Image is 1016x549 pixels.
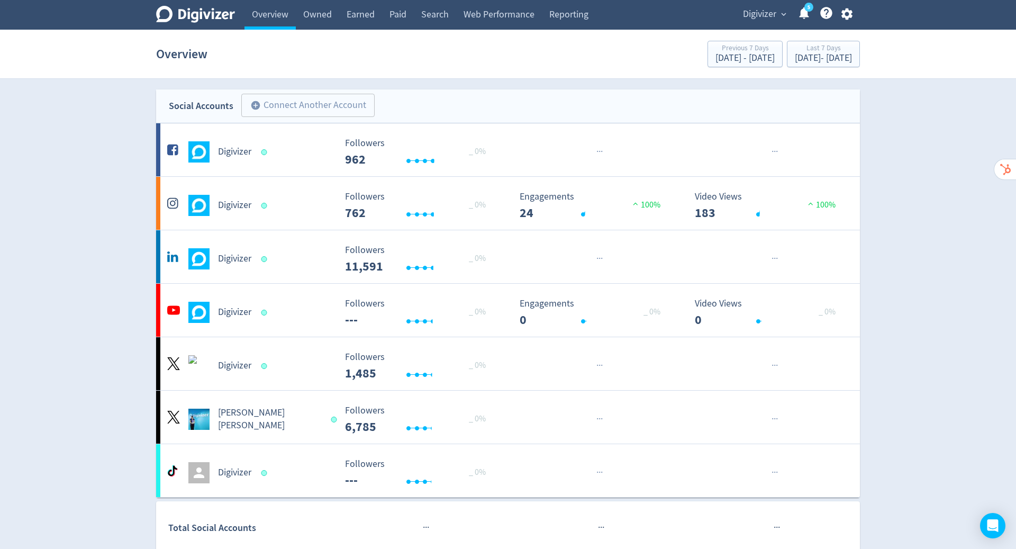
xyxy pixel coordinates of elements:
[804,3,813,12] a: 5
[469,360,486,371] span: _ 0%
[819,307,836,317] span: _ 0%
[261,149,270,155] span: Data last synced: 29 Sep 2025, 10:01am (AEST)
[598,412,601,426] span: ·
[774,359,776,372] span: ·
[774,466,776,479] span: ·
[188,141,210,163] img: Digivizer undefined
[156,337,860,390] a: Digivizer undefinedDigivizer Followers --- _ 0% Followers 1,485 ······
[218,466,251,479] h5: Digivizer
[690,192,848,220] svg: Video Views 183
[340,352,498,380] svg: Followers ---
[739,6,789,23] button: Digivizer
[776,359,778,372] span: ·
[772,145,774,158] span: ·
[774,145,776,158] span: ·
[602,521,604,534] span: ·
[156,284,860,337] a: Digivizer undefinedDigivizer Followers --- Followers --- _ 0% Engagements 0 Engagements 0 _ 0% Vi...
[707,41,783,67] button: Previous 7 Days[DATE] - [DATE]
[156,123,860,176] a: Digivizer undefinedDigivizer Followers --- _ 0% Followers 962 ······
[779,10,788,19] span: expand_more
[218,359,251,372] h5: Digivizer
[598,145,601,158] span: ·
[188,248,210,269] img: Digivizer undefined
[776,521,778,534] span: ·
[469,200,486,210] span: _ 0%
[469,146,486,157] span: _ 0%
[598,466,601,479] span: ·
[261,310,270,316] span: Data last synced: 29 Sep 2025, 4:02am (AEST)
[261,363,270,369] span: Data last synced: 28 Sep 2025, 11:02pm (AEST)
[188,302,210,323] img: Digivizer undefined
[218,306,251,319] h5: Digivizer
[778,521,780,534] span: ·
[601,252,603,265] span: ·
[795,44,852,53] div: Last 7 Days
[643,307,660,317] span: _ 0%
[805,200,816,208] img: positive-performance.svg
[469,467,486,478] span: _ 0%
[169,98,233,114] div: Social Accounts
[774,412,776,426] span: ·
[805,200,836,210] span: 100%
[787,41,860,67] button: Last 7 Days[DATE]- [DATE]
[340,459,498,487] svg: Followers ---
[690,299,848,327] svg: Video Views 0
[743,6,776,23] span: Digivizer
[596,252,598,265] span: ·
[772,359,774,372] span: ·
[340,245,498,273] svg: Followers ---
[168,520,337,536] div: Total Social Accounts
[601,466,603,479] span: ·
[156,444,860,497] a: Digivizer Followers --- Followers --- _ 0%······
[469,413,486,424] span: _ 0%
[156,230,860,283] a: Digivizer undefinedDigivizer Followers --- _ 0% Followers 11,591 ······
[596,412,598,426] span: ·
[598,521,600,534] span: ·
[156,37,207,71] h1: Overview
[514,192,673,220] svg: Engagements 24
[776,252,778,265] span: ·
[427,521,429,534] span: ·
[188,355,210,376] img: Digivizer undefined
[598,252,601,265] span: ·
[772,252,774,265] span: ·
[596,359,598,372] span: ·
[630,200,660,210] span: 100%
[980,513,1005,538] div: Open Intercom Messenger
[808,4,810,11] text: 5
[598,359,601,372] span: ·
[188,195,210,216] img: Digivizer undefined
[218,146,251,158] h5: Digivizer
[776,412,778,426] span: ·
[218,407,321,432] h5: [PERSON_NAME] [PERSON_NAME]
[469,253,486,264] span: _ 0%
[340,406,498,434] svg: Followers ---
[331,417,340,422] span: Data last synced: 28 Sep 2025, 3:02pm (AEST)
[774,521,776,534] span: ·
[250,100,261,111] span: add_circle
[425,521,427,534] span: ·
[774,252,776,265] span: ·
[340,138,498,166] svg: Followers ---
[715,44,775,53] div: Previous 7 Days
[469,307,486,317] span: _ 0%
[188,409,210,430] img: Emma Lo Russo undefined
[514,299,673,327] svg: Engagements 0
[156,391,860,444] a: Emma Lo Russo undefined[PERSON_NAME] [PERSON_NAME] Followers --- _ 0% Followers 6,785 ······
[340,299,498,327] svg: Followers ---
[795,53,852,63] div: [DATE] - [DATE]
[600,521,602,534] span: ·
[772,412,774,426] span: ·
[596,145,598,158] span: ·
[340,192,498,220] svg: Followers ---
[772,466,774,479] span: ·
[218,253,251,265] h5: Digivizer
[601,359,603,372] span: ·
[233,95,375,117] a: Connect Another Account
[776,145,778,158] span: ·
[241,94,375,117] button: Connect Another Account
[601,145,603,158] span: ·
[261,470,270,476] span: Data last synced: 29 Sep 2025, 9:02am (AEST)
[776,466,778,479] span: ·
[261,203,270,209] span: Data last synced: 29 Sep 2025, 10:01am (AEST)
